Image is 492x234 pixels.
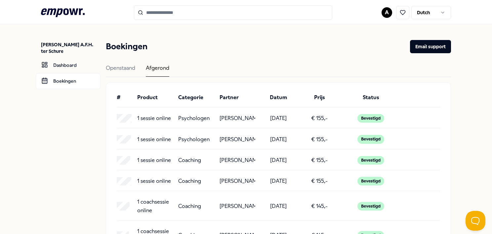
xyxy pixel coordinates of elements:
p: [PERSON_NAME] [220,114,255,123]
p: 1 sessie online [137,177,171,185]
p: [DATE] [270,202,287,211]
div: Prijs [302,93,337,102]
p: Psychologen [178,114,210,123]
div: Status [343,93,399,102]
p: Coaching [178,156,201,165]
p: [PERSON_NAME] [220,135,255,144]
div: Datum [261,93,296,102]
button: A [382,7,392,18]
p: € 155,- [311,135,328,144]
div: Categorie [178,93,214,102]
p: € 155,- [311,114,328,123]
button: Email support [410,40,451,53]
p: [DATE] [270,114,287,123]
div: Bevestigd [357,135,384,143]
p: € 155,- [311,156,328,165]
a: Boekingen [36,73,101,89]
p: € 145,- [311,202,328,211]
p: € 155,- [311,177,328,185]
p: [PERSON_NAME] A.F.H. ter Schure [41,41,101,55]
iframe: Help Scout Beacon - Open [466,211,485,231]
p: [DATE] [270,156,287,165]
div: Partner [220,93,255,102]
p: Coaching [178,177,201,185]
p: 1 coachsessie online [137,198,173,214]
div: Bevestigd [357,114,384,123]
p: 1 sessie online [137,135,171,144]
div: Bevestigd [357,177,384,185]
p: [PERSON_NAME] [220,202,255,211]
p: Coaching [178,202,201,211]
div: Afgerond [146,64,169,77]
div: Bevestigd [357,156,384,165]
p: [DATE] [270,177,287,185]
div: Openstaand [106,64,135,77]
p: 1 sessie online [137,114,171,123]
input: Search for products, categories or subcategories [134,5,332,20]
a: Dashboard [36,57,101,73]
div: Bevestigd [357,202,384,211]
p: [PERSON_NAME] [220,177,255,185]
p: Psychologen [178,135,210,144]
p: 1 sessie online [137,156,171,165]
h1: Boekingen [106,40,147,53]
p: [PERSON_NAME] [220,156,255,165]
p: [DATE] [270,135,287,144]
div: # [117,93,132,102]
div: Product [137,93,173,102]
